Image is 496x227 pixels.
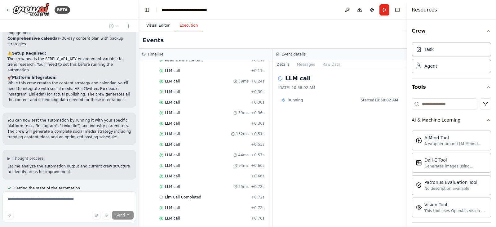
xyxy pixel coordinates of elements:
span: LLM call [165,100,180,105]
div: No description available [424,186,477,191]
span: Getting the state of the automation [14,186,80,191]
span: Started 10:58:02 AM [361,98,398,103]
button: ▶Thought process [7,156,44,161]
button: Switch to previous chat [106,22,121,30]
button: Raw Data [319,60,344,69]
span: + 0.30s [251,100,264,105]
img: PatronusEvalTool [416,182,422,188]
span: LLM call [165,184,180,189]
span: Read a file's content [165,58,203,63]
span: 59ms [238,110,249,115]
span: ▶ [7,156,10,161]
strong: Comprehensive calendar [7,36,59,41]
span: LLM call [165,205,180,210]
span: LLM call [165,153,180,158]
h2: ⚠️ [7,51,131,56]
span: + 0.11s [251,58,264,63]
span: LLM call [165,163,180,168]
p: Let me analyze the automation output and current crew structure to identify areas for improvement. [7,163,131,175]
div: A wrapper around [AI-Minds]([URL][DOMAIN_NAME]). Useful for when you need answers to questions fr... [424,141,487,146]
button: Tools [412,78,491,96]
div: Agent [424,63,437,69]
span: + 0.76s [251,216,264,221]
div: This tool uses OpenAI's Vision API to describe the contents of an image. [424,208,487,213]
span: Llm Call Completed [165,195,201,200]
div: AI & Machine Learning [412,128,491,222]
button: Upload files [92,211,101,220]
p: The crew needs the environment variable for trend research. You'll need to set this before runnin... [7,56,131,73]
div: BETA [55,6,70,14]
span: LLM call [165,216,180,221]
span: + 0.66s [251,163,264,168]
button: Hide right sidebar [393,6,402,14]
img: Logo [12,3,50,17]
span: LLM call [165,79,180,84]
span: LLM call [165,121,180,126]
img: AIMindTool [416,137,422,144]
span: 55ms [238,184,249,189]
div: Dall-E Tool [424,157,487,163]
button: Details [273,60,293,69]
strong: Platform Integration: [12,75,57,80]
span: 39ms [238,79,249,84]
span: + 0.11s [251,68,264,73]
span: + 0.72s [251,205,264,210]
span: LLM call [165,68,180,73]
div: Generates images using OpenAI's Dall-E model. [424,164,487,169]
p: While this crew creates the content strategy and calendar, you'll need to integrate with social m... [7,80,131,103]
span: Thought process [13,156,44,161]
p: You can now test the automation by running it with your specific platform (e.g., "Instagram", "Li... [7,118,131,140]
span: Send [116,213,125,218]
span: LLM call [165,110,180,115]
span: 94ms [238,163,249,168]
div: Task [424,46,434,52]
div: Crew [412,40,491,78]
div: Patronus Evaluation Tool [424,179,477,185]
div: AI & Machine Learning [412,117,460,123]
button: Start a new chat [124,22,134,30]
span: + 0.72s [251,195,264,200]
span: + 0.51s [251,131,264,136]
span: + 0.57s [251,153,264,158]
img: DallETool [416,160,422,166]
span: + 0.53s [251,142,264,147]
span: + 0.36s [251,110,264,115]
span: LLM call [165,131,180,136]
span: + 0.30s [251,89,264,94]
button: Improve this prompt [5,211,14,220]
div: Vision Tool [424,202,487,208]
h3: Event details [281,52,306,57]
span: + 0.66s [251,174,264,179]
button: Click to speak your automation idea [102,211,111,220]
div: AIMind Tool [424,135,487,141]
span: LLM call [165,174,180,179]
strong: Setup Required: [12,51,46,56]
div: [DATE] 10:58:02 AM [278,85,402,90]
li: - 30-day content plan with backup strategies [7,36,131,47]
img: VisionTool [416,204,422,211]
span: Running [288,98,303,103]
h2: Events [143,36,164,45]
span: LLM call [165,89,180,94]
span: 44ms [238,153,249,158]
button: Visual Editor [141,19,175,32]
span: + 0.24s [251,79,264,84]
span: LLM call [165,142,180,147]
h3: Timeline [148,52,163,57]
nav: breadcrumb [162,7,222,13]
span: + 0.72s [251,184,264,189]
span: 152ms [236,131,249,136]
span: + 0.36s [251,121,264,126]
button: Execution [175,19,203,32]
button: Messages [293,60,319,69]
code: SERPLY_API_KEY [44,56,78,62]
h2: LLM call [285,74,311,83]
button: AI & Machine Learning [412,112,491,128]
h4: Resources [412,6,437,14]
button: Hide left sidebar [143,6,151,14]
button: Crew [412,22,491,40]
h2: 🚀 [7,75,131,80]
button: Send [112,211,134,220]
